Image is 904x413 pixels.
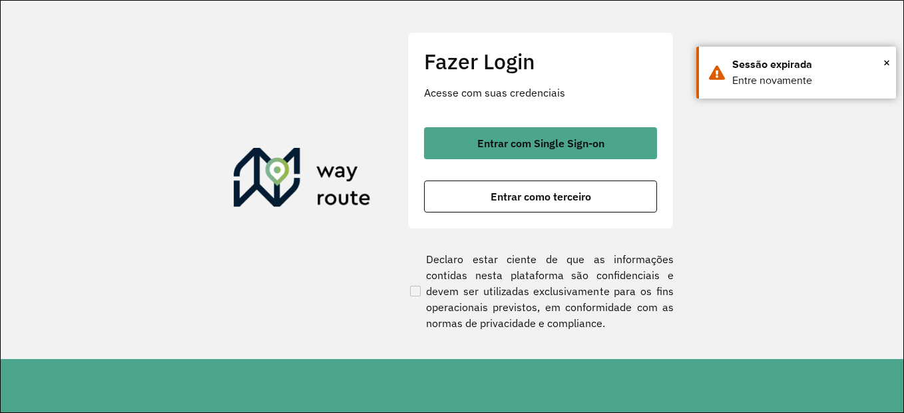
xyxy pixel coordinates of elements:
label: Declaro estar ciente de que as informações contidas nesta plataforma são confidenciais e devem se... [407,251,674,331]
button: button [424,181,657,212]
p: Acesse com suas credenciais [424,85,657,101]
div: Sessão expirada [732,57,886,73]
img: Roteirizador AmbevTech [234,148,371,212]
button: button [424,127,657,159]
span: Entrar com Single Sign-on [477,138,604,149]
h2: Fazer Login [424,49,657,74]
button: Close [883,53,890,73]
div: Entre novamente [732,73,886,89]
span: × [883,53,890,73]
span: Entrar como terceiro [491,191,591,202]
